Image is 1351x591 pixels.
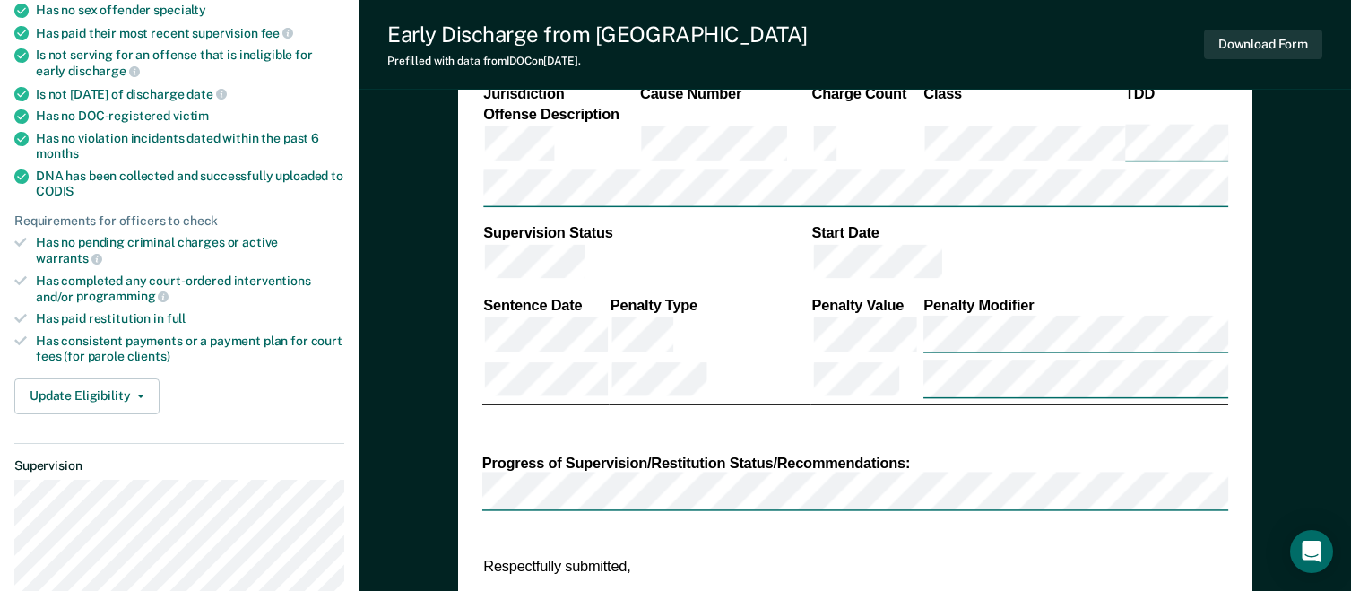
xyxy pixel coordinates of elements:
[14,213,344,229] div: Requirements for officers to check
[609,295,810,314] th: Penalty Type
[36,274,344,304] div: Has completed any court-ordered interventions and/or
[36,3,344,18] div: Has no sex offender
[36,86,344,102] div: Is not [DATE] of discharge
[76,289,169,303] span: programming
[68,64,140,78] span: discharge
[127,349,170,363] span: clients)
[1204,30,1322,59] button: Download Form
[36,334,344,364] div: Has consistent payments or a payment plan for court fees (for parole
[261,26,293,40] span: fee
[482,85,639,104] th: Jurisdiction
[482,555,840,577] td: Respectfully submitted,
[36,184,74,198] span: CODIS
[36,25,344,41] div: Has paid their most recent supervision
[922,85,1124,104] th: Class
[36,48,344,78] div: Is not serving for an offense that is ineligible for early
[36,251,102,265] span: warrants
[36,311,344,326] div: Has paid restitution in
[1290,530,1333,573] div: Open Intercom Messenger
[638,85,810,104] th: Cause Number
[387,55,808,67] div: Prefilled with data from IDOC on [DATE] .
[153,3,206,17] span: specialty
[186,87,226,101] span: date
[36,109,344,124] div: Has no DOC-registered
[387,22,808,48] div: Early Discharge from [GEOGRAPHIC_DATA]
[167,311,186,326] span: full
[1123,85,1228,104] th: TDD
[14,378,160,414] button: Update Eligibility
[482,454,1228,473] div: Progress of Supervision/Restitution Status/Recommendations:
[36,146,79,161] span: months
[173,109,209,123] span: victim
[36,235,344,265] div: Has no pending criminal charges or active
[14,458,344,474] dt: Supervision
[810,295,922,314] th: Penalty Value
[922,295,1228,314] th: Penalty Modifier
[36,169,344,199] div: DNA has been collected and successfully uploaded to
[482,295,609,314] th: Sentence Date
[482,104,639,123] th: Offense Description
[810,85,922,104] th: Charge Count
[482,224,810,243] th: Supervision Status
[36,131,344,161] div: Has no violation incidents dated within the past 6
[810,224,1228,243] th: Start Date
